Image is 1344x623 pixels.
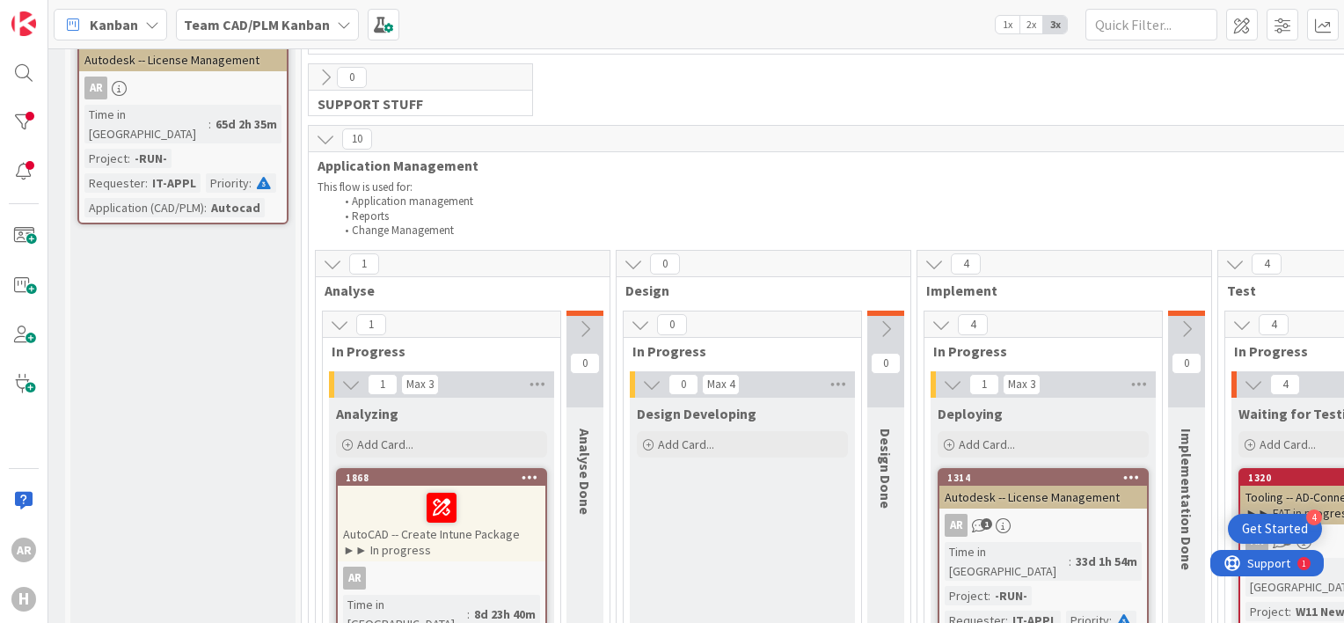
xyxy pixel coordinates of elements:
span: : [988,586,990,605]
div: 4 [1306,509,1322,525]
div: AR [939,514,1147,537]
div: Max 4 [707,380,734,389]
div: AutoCAD -- Create Intune Package ►► In progress [338,486,545,561]
div: -RUN- [990,586,1032,605]
div: Get Started [1242,520,1308,538]
input: Quick Filter... [1085,9,1217,40]
span: Add Card... [357,436,413,452]
div: 1 [91,7,96,21]
span: Support [37,3,80,24]
div: Project [945,586,988,605]
span: Deploying [938,405,1003,422]
span: 1 [969,374,999,395]
span: 0 [570,353,600,374]
span: : [128,149,130,168]
span: 10 [342,128,372,150]
span: : [1289,602,1291,621]
div: Max 3 [1008,380,1035,389]
div: Autodesk -- License Management [939,486,1147,509]
span: Add Card... [1260,436,1316,452]
span: 1 [981,518,992,530]
div: Autodesk -- License Management [79,33,287,71]
div: Project [84,149,128,168]
span: 4 [951,253,981,275]
b: Team CAD/PLM Kanban [184,16,330,33]
div: Requester [84,173,145,193]
span: : [204,198,207,217]
span: 4 [958,314,988,335]
span: 1x [996,16,1019,33]
span: 0 [871,353,901,374]
div: 65d 2h 35m [211,114,281,134]
div: 1314 [947,472,1147,484]
span: Analyse [325,282,588,299]
span: 1 [349,253,379,275]
div: Time in [GEOGRAPHIC_DATA] [945,542,1069,581]
span: 0 [668,374,698,395]
span: 0 [657,314,687,335]
span: : [208,114,211,134]
img: Visit kanbanzone.com [11,11,36,36]
div: AR [84,77,107,99]
div: Application (CAD/PLM) [84,198,204,217]
span: In Progress [332,342,538,360]
div: 1868 [346,472,545,484]
span: 1 [368,374,398,395]
div: AR [338,567,545,590]
div: Priority [206,173,249,193]
span: In Progress [632,342,839,360]
div: 33d 1h 54m [1071,552,1142,571]
span: 3x [1043,16,1067,33]
span: Design [625,282,888,299]
div: -RUN- [130,149,172,168]
span: 4 [1252,253,1282,275]
span: Kanban [90,14,138,35]
div: Time in [GEOGRAPHIC_DATA] [84,105,208,143]
span: Implementation Done [1178,429,1195,570]
span: Analyzing [336,405,398,422]
span: 0 [337,67,367,88]
div: Open Get Started checklist, remaining modules: 4 [1228,514,1322,544]
div: AR [79,77,287,99]
span: 0 [650,253,680,275]
span: 2x [1019,16,1043,33]
span: : [249,173,252,193]
div: Project [1245,602,1289,621]
div: AR [945,514,968,537]
span: Implement [926,282,1189,299]
span: SUPPORT STUFF [318,95,510,113]
div: IT-APPL [148,173,201,193]
span: 4 [1259,314,1289,335]
span: 1 [356,314,386,335]
span: 4 [1270,374,1300,395]
span: Add Card... [959,436,1015,452]
div: Autocad [207,198,265,217]
span: : [145,173,148,193]
a: Autodesk -- License ManagementARTime in [GEOGRAPHIC_DATA]:65d 2h 35mProject:-RUN-Requester:IT-APP... [77,31,289,224]
span: In Progress [933,342,1140,360]
div: AR [11,538,36,562]
span: Analyse Done [576,429,594,515]
div: H [11,587,36,612]
div: Autodesk -- License Management [79,48,287,71]
span: Add Card... [658,436,714,452]
div: 1868AutoCAD -- Create Intune Package ►► In progress [338,470,545,561]
span: Design Developing [637,405,756,422]
div: 1314Autodesk -- License Management [939,470,1147,509]
span: Design Done [877,429,895,509]
div: 1314 [939,470,1147,486]
div: AR [343,567,366,590]
div: 1868 [338,470,545,486]
div: Max 3 [406,380,434,389]
span: : [1069,552,1071,571]
span: 0 [1172,353,1202,374]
